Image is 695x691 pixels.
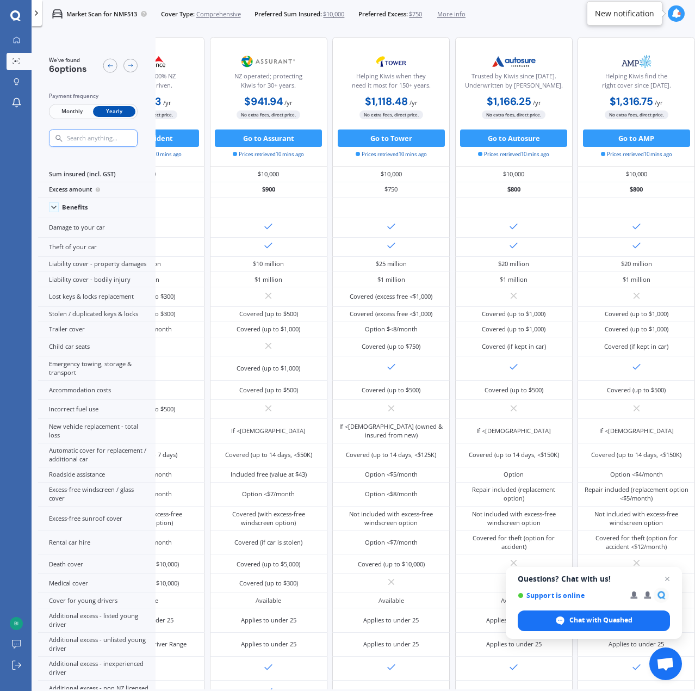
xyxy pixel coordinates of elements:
[237,560,300,569] div: Covered (up to $5,000)
[38,608,156,632] div: Additional excess - listed young driver
[38,307,156,322] div: Stolen / duplicated keys & locks
[365,325,418,334] div: Option $<8/month
[623,275,650,284] div: $1 million
[237,364,300,373] div: Covered (up to $1,000)
[340,72,442,94] div: Helping Kiwis when they need it most for 150+ years.
[239,386,298,394] div: Covered (up to $500)
[498,260,529,268] div: $20 million
[38,356,156,380] div: Emergency towing, storage & transport
[38,381,156,400] div: Accommodation costs
[161,10,195,18] span: Cover Type:
[346,451,436,459] div: Covered (up to 14 days, <$125K)
[585,510,689,527] div: Not included with excess-free windscreen option
[350,310,432,318] div: Covered (excess free <$1,000)
[332,166,450,182] div: $10,000
[38,530,156,554] div: Rental car hire
[610,95,653,108] b: $1,316.75
[501,596,526,605] div: Available
[120,95,162,108] b: $893.63
[244,95,283,108] b: $941.94
[62,203,88,211] div: Benefits
[66,134,155,142] input: Search anything...
[323,10,344,18] span: $10,000
[362,386,420,394] div: Covered (up to $500)
[241,640,296,649] div: Applies to under 25
[605,110,668,119] span: No extra fees, direct price.
[595,8,654,19] div: New notification
[362,51,420,72] img: Tower.webp
[38,633,156,657] div: Additional excess - unlisted young driver
[365,490,418,498] div: Option <$8/month
[609,640,664,649] div: Applies to under 25
[38,400,156,419] div: Incorrect fuel use
[482,325,545,334] div: Covered (up to $1,000)
[38,574,156,593] div: Medical cover
[437,10,466,18] span: More info
[485,51,543,72] img: Autosure.webp
[234,538,302,547] div: Covered (if car is stolen)
[38,257,156,272] div: Liability cover - property damages
[585,485,689,503] div: Repair included (replacement option <$5/month)
[38,337,156,356] div: Child car seats
[38,287,156,306] div: Lost keys & locks replacement
[518,591,623,600] span: Support is online
[93,106,135,118] span: Yearly
[358,560,425,569] div: Covered (up to $10,000)
[239,310,298,318] div: Covered (up to $500)
[486,640,542,649] div: Applies to under 25
[356,151,427,158] span: Prices retrieved 10 mins ago
[240,51,297,72] img: Assurant.png
[363,640,419,649] div: Applies to under 25
[655,98,663,107] span: / yr
[338,129,445,147] button: Go to Tower
[255,275,282,284] div: $1 million
[365,95,408,108] b: $1,118.48
[604,342,668,351] div: Covered (if kept in car)
[463,72,565,94] div: Trusted by Kiwis since [DATE]. Underwritten by [PERSON_NAME].
[462,534,566,551] div: Covered for theft (option for accident)
[482,310,545,318] div: Covered (up to $1,000)
[591,451,681,459] div: Covered (up to 14 days, <$150K)
[38,657,156,681] div: Additional excess - inexperienced driver
[462,485,566,503] div: Repair included (replacement option)
[339,422,443,440] div: If <[DEMOGRAPHIC_DATA] (owned & insured from new)
[242,490,295,498] div: Option <$7/month
[255,10,322,18] span: Preferred Sum Insured:
[569,615,632,625] span: Chat with Quashed
[38,182,156,198] div: Excess amount
[578,182,695,198] div: $800
[196,10,241,18] span: Comprehensive
[51,106,93,118] span: Monthly
[38,554,156,573] div: Death cover
[332,182,450,198] div: $750
[237,325,300,334] div: Covered (up to $1,000)
[455,166,573,182] div: $10,000
[38,272,156,287] div: Liability cover - bodily injury
[237,110,300,119] span: No extra fees, direct price.
[233,151,304,158] span: Prices retrieved 10 mins ago
[476,427,551,435] div: If <[DEMOGRAPHIC_DATA]
[49,57,87,64] span: We've found
[482,342,546,351] div: Covered (if kept in car)
[358,10,408,18] span: Preferred Excess:
[49,92,138,101] div: Payment frequency
[210,182,327,198] div: $900
[585,72,687,94] div: Helping Kiwis find the right cover since [DATE].
[38,166,156,182] div: Sum insured (incl. GST)
[284,98,293,107] span: / yr
[210,166,327,182] div: $10,000
[462,510,566,527] div: Not included with excess-free windscreen option
[339,510,443,527] div: Not included with excess-free windscreen option
[216,510,321,527] div: Covered (with excess-free windscreen option)
[533,98,541,107] span: / yr
[518,610,670,631] div: Chat with Quashed
[365,538,418,547] div: Option <$7/month
[378,596,404,605] div: Available
[66,10,137,18] p: Market Scan for NMF513
[585,534,689,551] div: Covered for theft (option for accident <$12/month)
[38,322,156,337] div: Trailer cover
[376,260,407,268] div: $25 million
[38,419,156,443] div: New vehicle replacement - total loss
[163,98,171,107] span: / yr
[482,110,545,119] span: No extra fees, direct price.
